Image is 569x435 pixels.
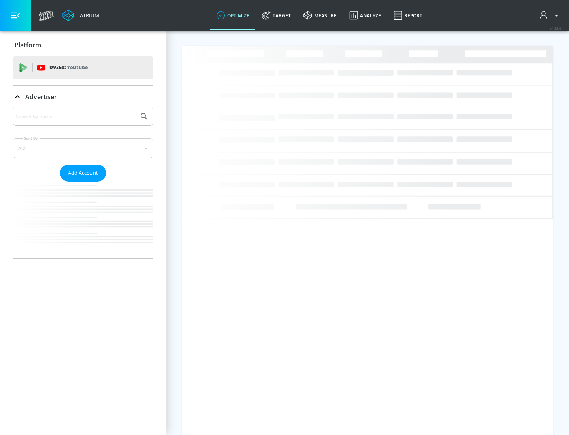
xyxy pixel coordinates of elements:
[210,1,256,30] a: optimize
[13,138,153,158] div: A-Z
[62,9,99,21] a: Atrium
[67,63,88,72] p: Youtube
[13,182,153,258] nav: list of Advertiser
[343,1,387,30] a: Analyze
[387,1,429,30] a: Report
[15,41,41,49] p: Platform
[25,93,57,101] p: Advertiser
[68,168,98,178] span: Add Account
[13,34,153,56] div: Platform
[13,86,153,108] div: Advertiser
[60,165,106,182] button: Add Account
[49,63,88,72] p: DV360:
[77,12,99,19] div: Atrium
[256,1,297,30] a: Target
[297,1,343,30] a: measure
[550,26,561,30] span: v 4.32.0
[13,56,153,79] div: DV360: Youtube
[13,108,153,258] div: Advertiser
[23,136,40,141] label: Sort By
[16,112,136,122] input: Search by name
